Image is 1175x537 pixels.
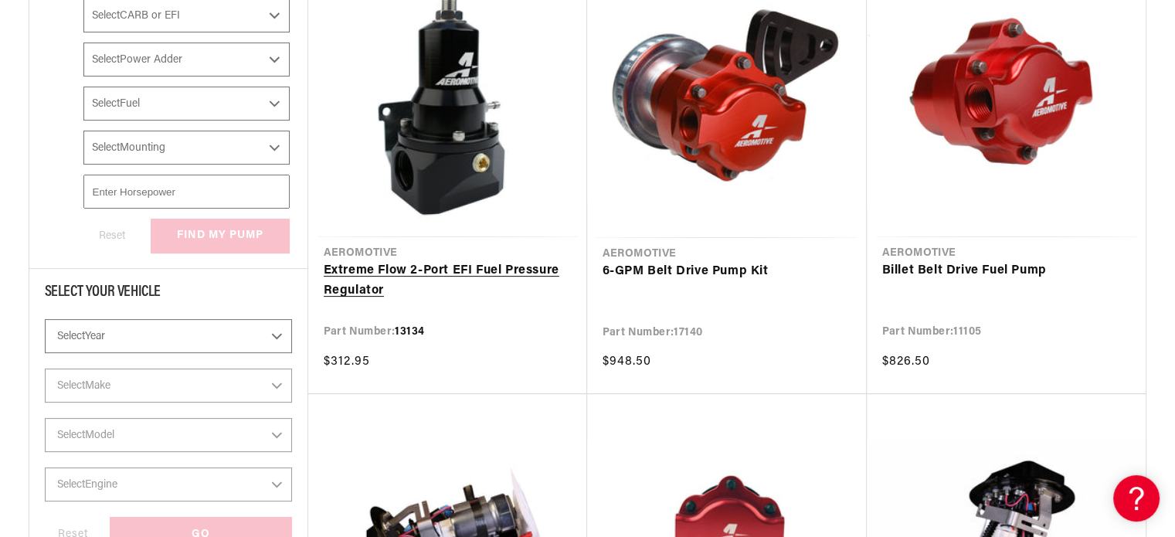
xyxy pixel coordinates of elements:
[882,261,1130,281] a: Billet Belt Drive Fuel Pump
[45,284,292,304] div: Select Your Vehicle
[603,262,851,282] a: 6-GPM Belt Drive Pump Kit
[83,175,290,209] input: Enter Horsepower
[45,369,292,403] select: Make
[45,467,292,501] select: Engine
[83,87,290,121] select: Fuel
[83,131,290,165] select: Mounting
[45,319,292,353] select: Year
[83,42,290,76] select: Power Adder
[324,261,572,301] a: Extreme Flow 2-Port EFI Fuel Pressure Regulator
[45,418,292,452] select: Model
